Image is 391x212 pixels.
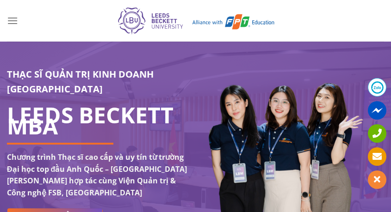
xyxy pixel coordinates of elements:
[7,9,18,32] a: Menu
[116,6,275,36] img: Thạc sĩ Quản trị kinh doanh Quốc tế
[7,67,189,97] h3: THẠC SĨ QUẢN TRỊ KINH DOANH [GEOGRAPHIC_DATA]
[7,109,189,132] h1: LEEDS BECKETT MBA
[7,152,187,198] strong: Chương trình Thạc sĩ cao cấp và uy tín từ trường Đại học top đầu Anh Quốc – [GEOGRAPHIC_DATA] [PE...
